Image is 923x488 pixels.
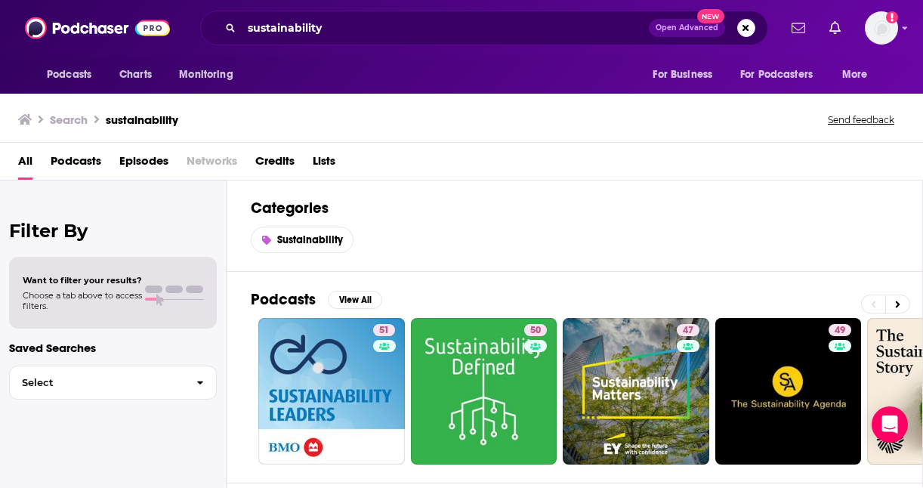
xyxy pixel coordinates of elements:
span: Monitoring [179,64,233,85]
a: Episodes [119,149,168,180]
a: PodcastsView All [251,290,382,309]
span: 49 [835,323,845,338]
a: Credits [255,149,295,180]
a: 51 [258,318,405,465]
button: Send feedback [823,113,899,126]
span: Select [10,378,184,388]
a: Charts [110,60,161,89]
a: Show notifications dropdown [786,15,811,41]
span: Want to filter your results? [23,275,142,286]
a: Sustainability [251,227,353,253]
button: open menu [832,60,887,89]
button: open menu [168,60,252,89]
a: 47 [563,318,709,465]
span: Networks [187,149,237,180]
div: Search podcasts, credits, & more... [200,11,768,45]
h2: Podcasts [251,290,316,309]
h3: Search [50,113,88,127]
span: Choose a tab above to access filters. [23,290,142,311]
span: Podcasts [47,64,91,85]
span: New [697,9,724,23]
a: Show notifications dropdown [823,15,847,41]
a: 50 [524,324,547,336]
span: 47 [683,323,693,338]
a: 49 [829,324,851,336]
input: Search podcasts, credits, & more... [242,16,649,40]
img: Podchaser - Follow, Share and Rate Podcasts [25,14,170,42]
button: open menu [642,60,731,89]
a: 49 [715,318,862,465]
h2: Categories [251,199,898,218]
a: 50 [411,318,557,465]
button: open menu [36,60,111,89]
a: 47 [677,324,699,336]
span: Open Advanced [656,24,718,32]
span: 51 [379,323,389,338]
span: Logged in as nell-elle [865,11,898,45]
a: 51 [373,324,395,336]
span: Charts [119,64,152,85]
svg: Add a profile image [886,11,898,23]
span: More [842,64,868,85]
a: All [18,149,32,180]
span: Sustainability [277,233,343,246]
button: Select [9,366,217,400]
span: For Business [653,64,712,85]
span: 50 [530,323,541,338]
button: Show profile menu [865,11,898,45]
button: Open AdvancedNew [649,19,725,37]
a: Lists [313,149,335,180]
span: For Podcasters [740,64,813,85]
h3: sustainability [106,113,178,127]
button: open menu [730,60,835,89]
p: Saved Searches [9,341,217,355]
button: View All [328,291,382,309]
h2: Filter By [9,220,217,242]
img: User Profile [865,11,898,45]
a: Podcasts [51,149,101,180]
div: Open Intercom Messenger [872,406,908,443]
